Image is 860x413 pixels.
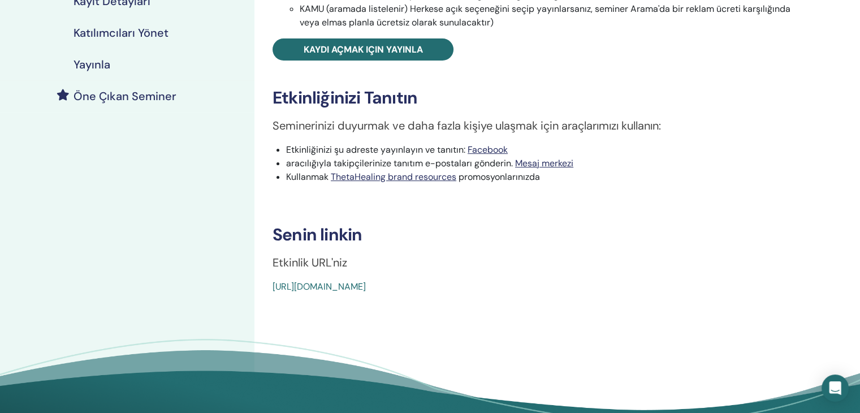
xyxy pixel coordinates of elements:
[286,170,810,184] li: Kullanmak promosyonlarınızda
[273,225,810,245] h3: Senin linkin
[273,38,453,61] a: Kaydı açmak için yayınla
[273,254,810,271] p: Etkinlik URL'niz
[74,58,110,71] h4: Yayınla
[468,144,508,156] a: Facebook
[304,44,423,55] span: Kaydı açmak için yayınla
[273,117,810,134] p: Seminerinizi duyurmak ve daha fazla kişiye ulaşmak için araçlarımızı kullanın:
[515,157,573,169] a: Mesaj merkezi
[273,281,366,292] a: [URL][DOMAIN_NAME]
[286,157,810,170] li: aracılığıyla takipçilerinize tanıtım e-postaları gönderin.
[822,375,849,402] div: Open Intercom Messenger
[74,26,168,40] h4: Katılımcıları Yönet
[74,89,176,103] h4: Öne Çıkan Seminer
[300,2,810,29] li: KAMU (aramada listelenir) Herkese açık seçeneğini seçip yayınlarsanız, seminer Arama'da bir rekla...
[286,143,810,157] li: Etkinliğinizi şu adreste yayınlayın ve tanıtın:
[273,88,810,108] h3: Etkinliğinizi Tanıtın
[331,171,456,183] a: ThetaHealing brand resources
